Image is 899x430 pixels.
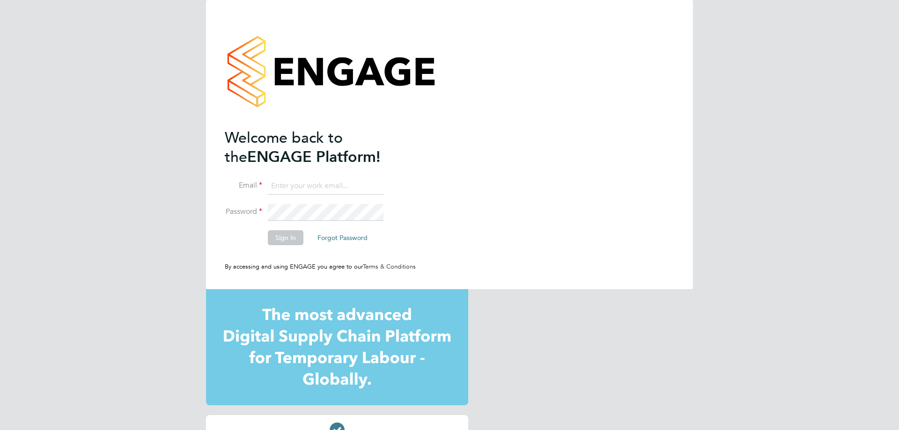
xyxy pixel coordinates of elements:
input: Enter your work email... [268,178,383,195]
button: Sign In [268,230,303,245]
label: Email [225,181,262,190]
a: Terms & Conditions [363,262,416,270]
label: Password [225,207,262,217]
span: By accessing and using ENGAGE you agree to our [225,262,416,270]
h2: ENGAGE Platform! [225,128,407,167]
span: Welcome back to the [225,129,343,166]
button: Forgot Password [310,230,375,245]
